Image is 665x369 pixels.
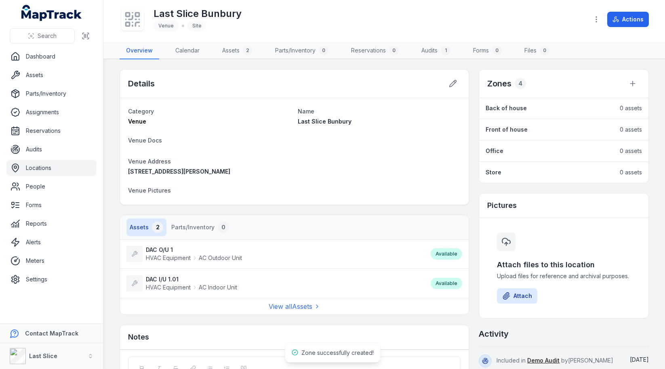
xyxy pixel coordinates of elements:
a: Reports [6,216,97,232]
div: 2 [152,222,163,233]
a: Audits [6,141,97,157]
a: Store [486,168,612,176]
button: Search [10,28,75,44]
span: Included in by [PERSON_NAME] [497,357,613,364]
button: Parts/Inventory0 [168,218,232,236]
a: Forms [6,197,97,213]
a: Back of house [486,104,612,112]
a: Audits1 [415,42,457,59]
a: Demo Audit [527,356,560,365]
a: Assets [6,67,97,83]
span: Category [128,108,154,115]
h2: Activity [479,328,509,340]
a: Reservations [6,123,97,139]
a: MapTrack [21,5,82,21]
span: Zone successfully created! [301,349,374,356]
a: People [6,178,97,195]
div: 0 [389,46,399,55]
a: DAC I/U 1.01HVAC EquipmentAC Indoor Unit [126,275,423,291]
a: DAC O/U 1HVAC EquipmentAC Outdoor Unit [126,246,423,262]
strong: DAC O/U 1 [146,246,242,254]
strong: Front of house [486,126,528,134]
strong: Last Slice [29,352,57,359]
a: Meters [6,253,97,269]
div: Available [431,278,462,289]
strong: DAC I/U 1.01 [146,275,237,283]
h3: Pictures [487,200,517,211]
span: 0 assets [620,147,642,155]
div: 2 [243,46,253,55]
button: Attach [497,288,537,304]
a: View allAssets [269,302,320,311]
div: 1 [441,46,450,55]
div: 0 [218,222,229,233]
span: [DATE] [630,356,649,363]
strong: Back of house [486,104,527,112]
a: Office [486,147,612,155]
strong: Store [486,168,501,176]
a: Reservations0 [345,42,405,59]
a: Settings [6,271,97,287]
div: 0 [319,46,328,55]
a: Dashboard [6,48,97,65]
span: HVAC Equipment [146,283,191,291]
div: 4 [515,78,526,89]
a: Parts/Inventory [6,86,97,102]
span: AC Indoor Unit [199,283,237,291]
span: Name [298,108,314,115]
a: Front of house [486,126,612,134]
a: Forms0 [467,42,508,59]
a: Alerts [6,234,97,250]
span: 0 assets [620,168,642,176]
a: Files0 [518,42,556,59]
div: 0 [492,46,502,55]
span: 0 assets [620,126,642,134]
h2: Zones [487,78,511,89]
span: Venue [158,23,174,29]
time: 22/06/2025, 6:49:16 pm [630,356,649,363]
span: 0 assets [620,104,642,112]
span: Search [38,32,57,40]
a: Parts/Inventory0 [269,42,335,59]
a: Assignments [6,104,97,120]
a: Locations [6,160,97,176]
button: Actions [607,12,649,27]
span: AC Outdoor Unit [199,254,242,262]
h3: Attach files to this location [497,259,631,270]
h2: Details [128,78,155,89]
h3: Notes [128,331,149,343]
div: Available [431,248,462,260]
span: [STREET_ADDRESS][PERSON_NAME] [128,168,230,175]
span: Venue [128,118,146,125]
button: Assets2 [126,218,166,236]
span: Venue Pictures [128,187,171,194]
a: Assets2 [216,42,259,59]
span: Last Slice Bunbury [298,118,351,125]
h1: Last Slice Bunbury [154,7,242,20]
a: Overview [120,42,159,59]
strong: Contact MapTrack [25,330,78,337]
a: Calendar [169,42,206,59]
div: 0 [540,46,549,55]
span: Venue Address [128,158,171,165]
span: Venue Docs [128,137,162,144]
span: Upload files for reference and archival purposes. [497,272,631,280]
div: Site [187,20,206,31]
strong: Office [486,147,503,155]
span: HVAC Equipment [146,254,191,262]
